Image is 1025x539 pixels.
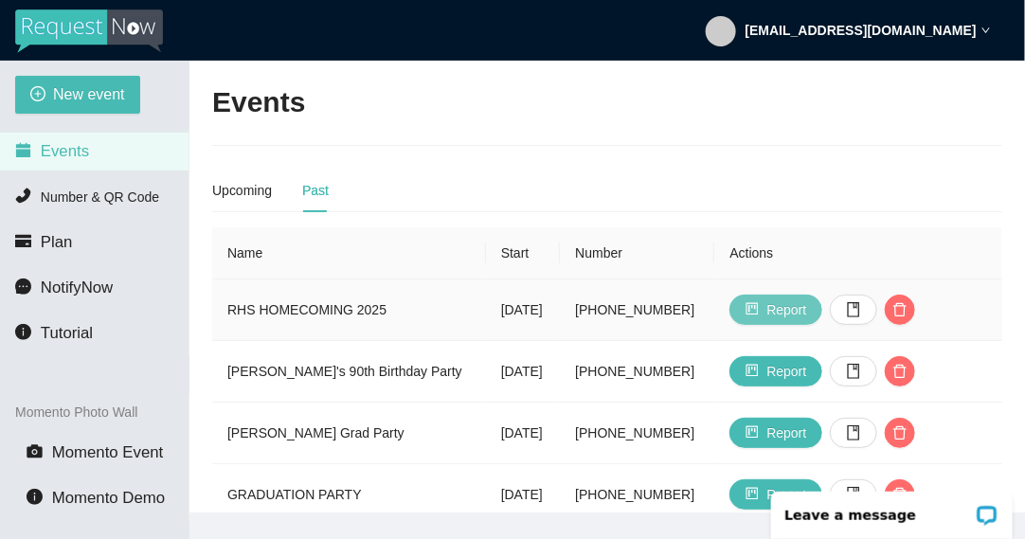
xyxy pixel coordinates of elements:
span: plus-circle [30,86,45,104]
span: camera [27,443,43,459]
th: Actions [714,227,1002,279]
span: Plan [41,233,73,251]
span: phone [15,188,31,204]
span: info-circle [15,324,31,340]
span: Number & QR Code [41,189,159,205]
td: GRADUATION PARTY [212,464,486,526]
button: book [830,356,877,386]
span: delete [886,302,914,317]
td: [DATE] [486,341,561,403]
span: Momento Demo [52,489,165,507]
span: credit-card [15,233,31,249]
td: [PHONE_NUMBER] [560,403,714,464]
td: RHS HOMECOMING 2025 [212,279,486,341]
button: projectReport [729,479,822,510]
span: Events [41,142,89,160]
span: delete [886,425,914,440]
button: projectReport [729,418,822,448]
th: Number [560,227,714,279]
button: delete [885,418,915,448]
td: [PHONE_NUMBER] [560,341,714,403]
button: plus-circleNew event [15,76,140,114]
div: Upcoming [212,180,272,201]
img: RequestNow [15,9,163,53]
button: delete [885,356,915,386]
span: project [746,364,759,379]
span: Report [766,299,806,320]
span: info-circle [27,489,43,505]
div: Past [302,180,329,201]
span: Report [766,422,806,443]
span: project [746,302,759,317]
th: Name [212,227,486,279]
td: [PHONE_NUMBER] [560,464,714,526]
td: [PHONE_NUMBER] [560,279,714,341]
span: project [746,425,759,440]
span: message [15,278,31,295]
strong: [EMAIL_ADDRESS][DOMAIN_NAME] [746,23,977,38]
button: book [830,418,877,448]
span: New event [53,82,125,106]
span: down [981,26,991,35]
td: [DATE] [486,464,561,526]
span: Momento Event [52,443,164,461]
button: book [830,295,877,325]
span: NotifyNow [41,278,113,296]
h2: Events [212,83,305,122]
span: Report [766,361,806,382]
span: book [846,425,861,440]
span: book [846,364,861,379]
td: [PERSON_NAME]'s 90th Birthday Party [212,341,486,403]
button: projectReport [729,295,822,325]
span: Tutorial [41,324,93,342]
td: [PERSON_NAME] Grad Party [212,403,486,464]
span: book [846,302,861,317]
span: delete [886,364,914,379]
td: [DATE] [486,279,561,341]
button: delete [885,295,915,325]
td: [DATE] [486,403,561,464]
iframe: LiveChat chat widget [759,479,1025,539]
span: calendar [15,142,31,158]
th: Start [486,227,561,279]
button: projectReport [729,356,822,386]
span: project [746,487,759,502]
